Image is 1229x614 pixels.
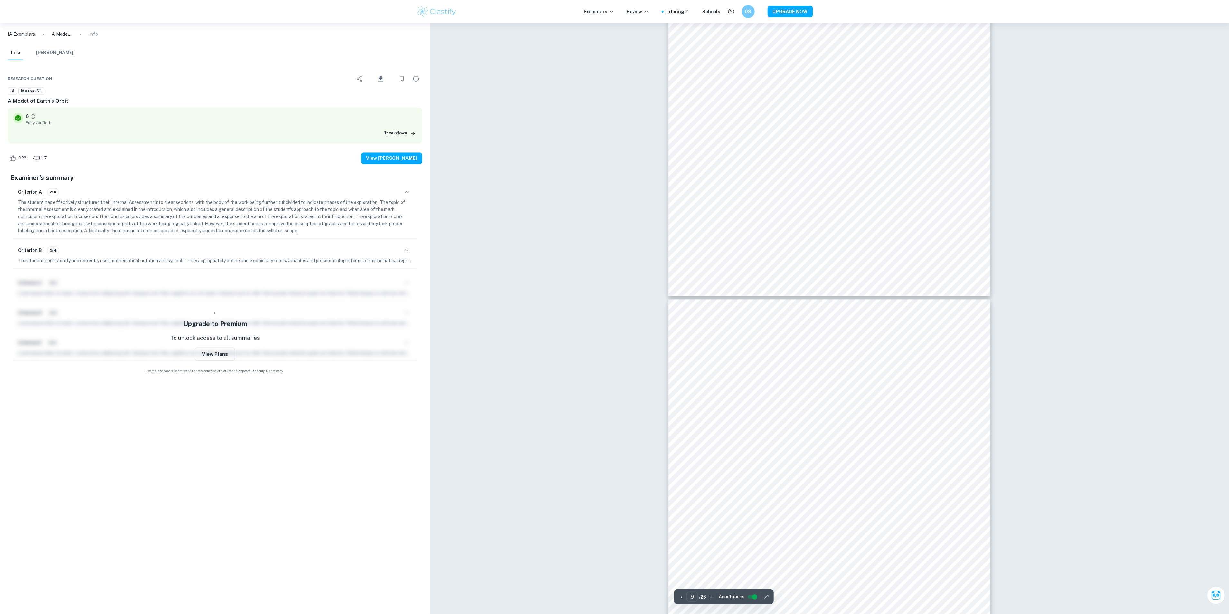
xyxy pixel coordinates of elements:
[699,593,706,600] p: / 26
[30,114,36,120] a: Grade fully verified
[8,88,17,95] span: IA
[726,6,737,17] button: Help and Feedback
[395,72,408,85] div: Bookmark
[8,369,422,374] span: Example of past student work. For reference on structure and expectations only. Do not copy.
[19,88,44,95] span: Maths-SL
[18,87,44,95] a: Maths-SL
[416,5,457,18] img: Clastify logo
[10,173,420,183] h5: Examiner's summary
[8,87,17,95] a: IA
[15,155,30,162] span: 323
[410,72,422,85] div: Report issue
[1207,586,1225,604] button: Ask Clai
[719,593,744,600] span: Annotations
[584,8,614,15] p: Exemplars
[367,71,394,87] div: Download
[36,46,73,60] button: [PERSON_NAME]
[52,31,72,38] p: A Model of Earth’s Orbit
[8,46,23,60] button: Info
[8,31,35,38] a: IA Exemplars
[47,189,59,195] span: 2/4
[361,153,422,164] button: View [PERSON_NAME]
[183,319,247,329] h5: Upgrade to Premium
[89,31,98,38] p: Info
[382,129,417,138] button: Breakdown
[195,348,235,361] button: View Plans
[18,257,412,264] p: The student consistently and correctly uses mathematical notation and symbols. They appropriately...
[744,8,752,15] h6: DS
[26,120,417,126] span: Fully verified
[18,199,412,235] p: The student has effectively structured their Internal Assessment into clear sections, with the bo...
[170,334,260,342] p: To unlock access to all summaries
[8,98,422,105] h6: A Model of Earth’s Orbit
[627,8,649,15] p: Review
[703,8,721,15] a: Schools
[18,247,42,254] h6: Criterion B
[32,153,51,164] div: Dislike
[8,76,52,82] span: Research question
[665,8,690,15] a: Tutoring
[742,5,755,18] button: DS
[26,113,29,120] p: 6
[47,248,59,254] span: 3/4
[18,189,42,196] h6: Criterion A
[768,6,813,17] button: UPGRADE NOW
[353,72,366,85] div: Share
[39,155,51,162] span: 17
[8,153,30,164] div: Like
